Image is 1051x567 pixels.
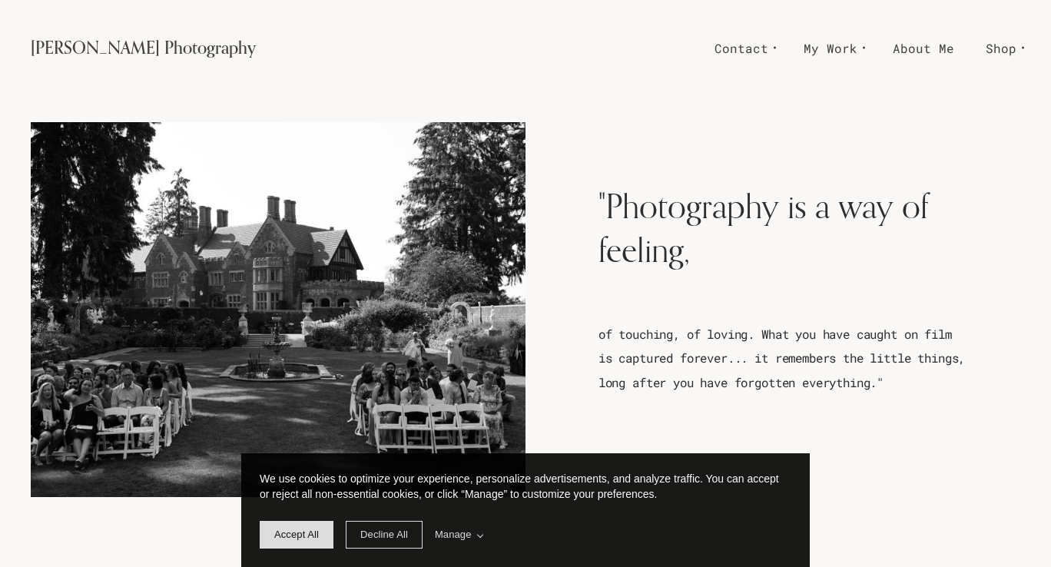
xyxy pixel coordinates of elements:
span: Accept All [274,529,319,540]
span: Contact [714,37,768,59]
span: allow cookie message [260,521,333,549]
p: of touching, of loving. What you have caught on film is captured forever... it remembers the litt... [598,322,970,395]
a: Contact [698,35,787,61]
span: We use cookies to optimize your experience, personalize advertisements, and analyze traffic. You ... [260,472,779,500]
a: [PERSON_NAME] Photography [31,28,256,68]
span: My Work [804,37,857,59]
span: Decline All [360,529,408,540]
span: Manage [435,527,483,542]
a: Shop [970,35,1036,61]
span: Shop [986,37,1016,59]
h2: "Photography is a way of feeling, [598,184,970,272]
a: My Work [787,35,877,61]
a: About Me [877,35,970,61]
span: deny cookie message [346,521,423,549]
div: cookieconsent [241,453,810,567]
